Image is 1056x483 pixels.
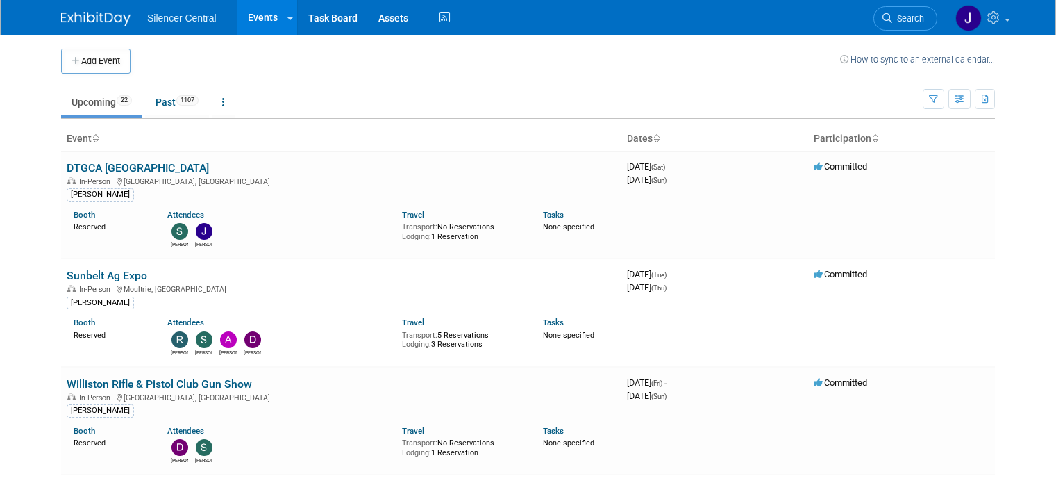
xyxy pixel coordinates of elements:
[67,188,134,201] div: [PERSON_NAME]
[402,439,437,448] span: Transport:
[79,393,115,402] span: In-Person
[543,318,564,327] a: Tasks
[667,161,669,172] span: -
[402,232,431,241] span: Lodging:
[74,328,146,341] div: Reserved
[814,377,867,388] span: Committed
[402,222,437,231] span: Transport:
[651,163,665,171] span: (Sat)
[176,95,199,106] span: 1107
[61,49,131,74] button: Add Event
[220,331,237,348] img: Andrew Sorenson
[402,448,431,457] span: Lodging:
[147,13,217,24] span: Silencer Central
[892,13,924,24] span: Search
[67,285,76,292] img: In-Person Event
[651,379,662,387] span: (Fri)
[67,175,616,186] div: [GEOGRAPHIC_DATA], [GEOGRAPHIC_DATA]
[627,161,669,172] span: [DATE]
[627,174,667,185] span: [DATE]
[74,426,95,436] a: Booth
[621,127,808,151] th: Dates
[196,223,212,240] img: Justin Armstrong
[171,331,188,348] img: Rob Young
[67,377,252,391] a: Williston Rifle & Pistol Club Gun Show
[840,54,995,65] a: How to sync to an external calendar...
[145,89,209,115] a: Past1107
[195,348,212,357] div: Sarah Young
[543,210,564,220] a: Tasks
[61,127,621,151] th: Event
[244,331,261,348] img: Dean Woods
[651,393,667,400] span: (Sun)
[402,210,424,220] a: Travel
[651,177,667,184] span: (Sun)
[402,426,424,436] a: Travel
[195,456,212,464] div: Steve Phillips
[67,391,616,402] div: [GEOGRAPHIC_DATA], [GEOGRAPHIC_DATA]
[196,331,212,348] img: Sarah Young
[74,210,95,220] a: Booth
[808,127,995,151] th: Participation
[171,223,188,240] img: Steve Phillips
[79,177,115,186] span: In-Person
[402,340,431,349] span: Lodging:
[79,285,115,294] span: In-Person
[167,426,204,436] a: Attendees
[664,377,667,388] span: -
[244,348,261,357] div: Dean Woods
[402,328,522,350] div: 5 Reservations 3 Reservations
[74,318,95,327] a: Booth
[402,436,522,457] div: No Reservations 1 Reservation
[627,377,667,388] span: [DATE]
[196,439,212,456] img: Steve Phillips
[195,240,212,248] div: Justin Armstrong
[117,95,132,106] span: 22
[167,318,204,327] a: Attendees
[74,220,146,232] div: Reserved
[67,161,209,174] a: DTGCA [GEOGRAPHIC_DATA]
[171,456,188,464] div: Dayla Hughes
[61,89,142,115] a: Upcoming22
[627,269,671,279] span: [DATE]
[653,133,660,144] a: Sort by Start Date
[873,6,937,31] a: Search
[543,426,564,436] a: Tasks
[167,210,204,220] a: Attendees
[61,12,131,26] img: ExhibitDay
[627,282,667,293] span: [DATE]
[67,269,147,282] a: Sunbelt Ag Expo
[67,283,616,294] div: Moultrie, [GEOGRAPHIC_DATA]
[67,393,76,400] img: In-Person Event
[402,220,522,241] div: No Reservations 1 Reservation
[92,133,99,144] a: Sort by Event Name
[67,404,134,417] div: [PERSON_NAME]
[67,297,134,309] div: [PERSON_NAME]
[402,318,424,327] a: Travel
[543,331,594,340] span: None specified
[871,133,878,144] a: Sort by Participation Type
[669,269,671,279] span: -
[67,177,76,184] img: In-Person Event
[955,5,982,31] img: Jessica Crawford
[171,240,188,248] div: Steve Phillips
[543,439,594,448] span: None specified
[171,348,188,357] div: Rob Young
[543,222,594,231] span: None specified
[651,271,667,279] span: (Tue)
[651,284,667,292] span: (Thu)
[627,391,667,401] span: [DATE]
[402,331,437,340] span: Transport:
[219,348,237,357] div: Andrew Sorenson
[814,161,867,172] span: Committed
[74,436,146,448] div: Reserved
[171,439,188,456] img: Dayla Hughes
[814,269,867,279] span: Committed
